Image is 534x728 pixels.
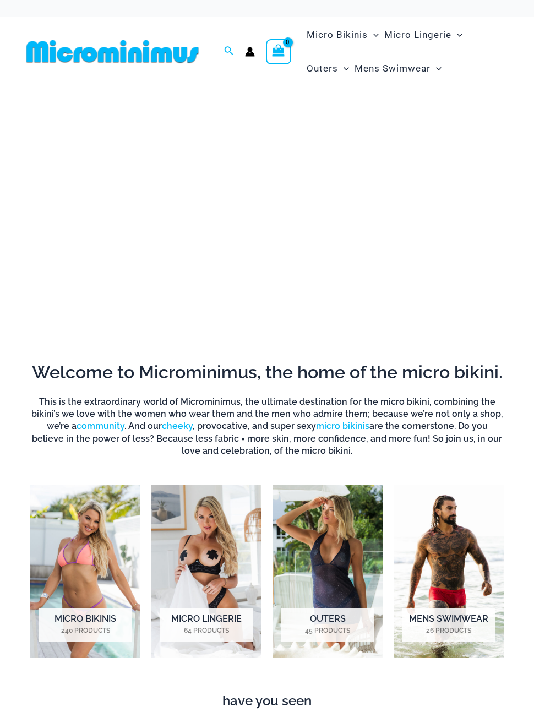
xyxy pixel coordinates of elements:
h2: Micro Bikinis [39,608,132,642]
a: micro bikinis [316,421,369,431]
span: Menu Toggle [338,55,349,83]
span: Outers [307,55,338,83]
h2: Welcome to Microminimus, the home of the micro bikini. [30,361,504,384]
a: Search icon link [224,45,234,58]
img: Micro Lingerie [151,485,261,658]
span: Menu Toggle [451,21,462,49]
a: cheeky [162,421,193,431]
span: Menu Toggle [431,55,442,83]
img: Micro Bikinis [30,485,140,658]
span: Micro Lingerie [384,21,451,49]
a: Micro LingerieMenu ToggleMenu Toggle [382,18,465,52]
span: Menu Toggle [368,21,379,49]
a: Visit product category Micro Bikinis [30,485,140,658]
h4: have you seen [22,693,512,709]
img: Mens Swimwear [394,485,504,658]
mark: 240 Products [39,626,132,635]
nav: Site Navigation [302,17,512,87]
a: View Shopping Cart, empty [266,39,291,64]
h6: This is the extraordinary world of Microminimus, the ultimate destination for the micro bikini, c... [30,396,504,458]
span: Mens Swimwear [355,55,431,83]
img: MM SHOP LOGO FLAT [22,39,203,64]
a: Visit product category Mens Swimwear [394,485,504,658]
a: OutersMenu ToggleMenu Toggle [304,52,352,85]
img: Outers [273,485,383,658]
h2: Mens Swimwear [402,608,495,642]
mark: 26 Products [402,626,495,635]
h2: Micro Lingerie [160,608,253,642]
mark: 64 Products [160,626,253,635]
h2: Outers [281,608,374,642]
a: community [77,421,124,431]
a: Mens SwimwearMenu ToggleMenu Toggle [352,52,444,85]
a: Visit product category Micro Lingerie [151,485,261,658]
span: Micro Bikinis [307,21,368,49]
a: Visit product category Outers [273,485,383,658]
mark: 45 Products [281,626,374,635]
a: Micro BikinisMenu ToggleMenu Toggle [304,18,382,52]
a: Account icon link [245,47,255,57]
